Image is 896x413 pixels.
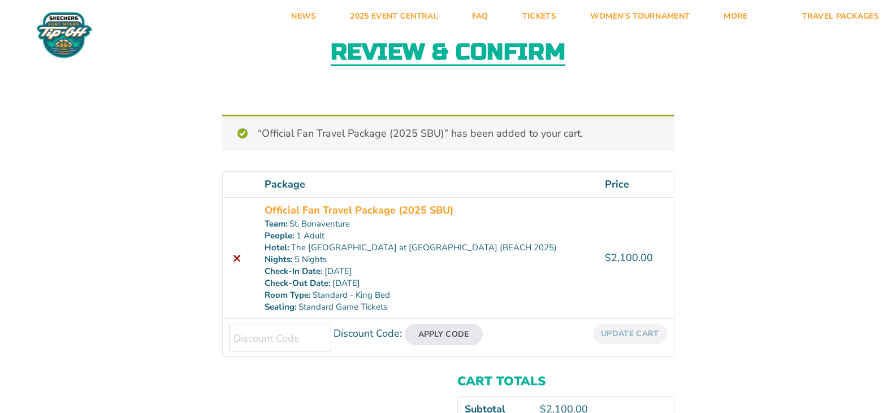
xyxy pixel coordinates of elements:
[265,277,331,289] dt: Check-Out Date:
[265,242,592,254] p: The [GEOGRAPHIC_DATA] at [GEOGRAPHIC_DATA] (BEACH 2025)
[265,301,592,313] p: Standard Game Tickets
[605,251,611,264] span: $
[331,41,566,66] h2: Review & Confirm
[334,327,402,340] label: Discount Code:
[258,172,599,197] th: Package
[265,277,592,289] p: [DATE]
[265,230,592,242] p: 1 Adult
[265,254,592,266] p: 5 Nights
[593,324,666,344] button: Update cart
[265,218,592,230] p: St. Bonaventure
[265,218,288,230] dt: Team:
[265,301,297,313] dt: Seating:
[605,251,653,264] bdi: 2,100.00
[34,11,95,59] img: Fort Myers Tip-Off
[265,230,295,242] dt: People:
[265,289,592,301] p: Standard - King Bed
[230,324,331,351] input: Discount Code
[265,266,592,277] p: [DATE]
[265,266,323,277] dt: Check-In Date:
[265,254,293,266] dt: Nights:
[222,115,674,151] div: “Official Fan Travel Package (2025 SBU)” has been added to your cart.
[265,289,311,301] dt: Room Type:
[265,203,453,218] a: Official Fan Travel Package (2025 SBU)
[405,324,483,345] button: Apply Code
[265,242,289,254] dt: Hotel:
[457,374,674,389] h2: Cart totals
[230,250,245,266] a: Remove this item
[598,172,673,197] th: Price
